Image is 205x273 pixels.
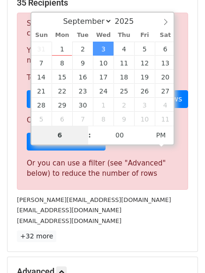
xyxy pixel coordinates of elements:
[17,196,171,203] small: [PERSON_NAME][EMAIL_ADDRESS][DOMAIN_NAME]
[114,84,134,98] span: September 25, 2025
[72,112,93,126] span: October 7, 2025
[52,56,72,70] span: September 8, 2025
[27,158,178,179] div: Or you can use a filter (see "Advanced" below) to reduce the number of rows
[88,126,91,144] span: :
[155,112,175,126] span: October 11, 2025
[72,84,93,98] span: September 23, 2025
[93,42,114,56] span: September 3, 2025
[31,112,52,126] span: October 5, 2025
[114,70,134,84] span: September 18, 2025
[72,70,93,84] span: September 16, 2025
[134,112,155,126] span: October 10, 2025
[155,42,175,56] span: September 6, 2025
[31,126,89,144] input: Hour
[155,84,175,98] span: September 27, 2025
[93,32,114,38] span: Wed
[114,56,134,70] span: September 11, 2025
[27,19,178,38] p: Sorry, you don't have enough daily email credits to send these emails.
[114,42,134,56] span: September 4, 2025
[93,98,114,112] span: October 1, 2025
[134,98,155,112] span: October 3, 2025
[93,70,114,84] span: September 17, 2025
[72,32,93,38] span: Tue
[93,84,114,98] span: September 24, 2025
[134,32,155,38] span: Fri
[27,73,178,83] p: To send these emails, you can either:
[52,32,72,38] span: Mon
[27,46,178,65] p: Your current plan supports a daily maximum of .
[134,70,155,84] span: September 19, 2025
[17,217,121,224] small: [EMAIL_ADDRESS][DOMAIN_NAME]
[148,126,174,144] span: Click to toggle
[134,84,155,98] span: September 26, 2025
[52,42,72,56] span: September 1, 2025
[31,42,52,56] span: August 31, 2025
[72,56,93,70] span: September 9, 2025
[72,42,93,56] span: September 2, 2025
[52,98,72,112] span: September 29, 2025
[31,70,52,84] span: September 14, 2025
[91,126,148,144] input: Minute
[155,32,175,38] span: Sat
[155,70,175,84] span: September 20, 2025
[27,90,188,108] a: Choose a Google Sheet with fewer rows
[31,84,52,98] span: September 21, 2025
[27,115,178,125] p: Or
[112,17,146,26] input: Year
[27,133,106,151] a: Sign up for a plan
[52,112,72,126] span: October 6, 2025
[17,230,56,242] a: +32 more
[93,56,114,70] span: September 10, 2025
[114,32,134,38] span: Thu
[134,42,155,56] span: September 5, 2025
[114,98,134,112] span: October 2, 2025
[158,228,205,273] iframe: Chat Widget
[17,207,121,214] small: [EMAIL_ADDRESS][DOMAIN_NAME]
[31,32,52,38] span: Sun
[31,98,52,112] span: September 28, 2025
[52,70,72,84] span: September 15, 2025
[155,56,175,70] span: September 13, 2025
[155,98,175,112] span: October 4, 2025
[31,56,52,70] span: September 7, 2025
[72,98,93,112] span: September 30, 2025
[134,56,155,70] span: September 12, 2025
[93,112,114,126] span: October 8, 2025
[114,112,134,126] span: October 9, 2025
[52,84,72,98] span: September 22, 2025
